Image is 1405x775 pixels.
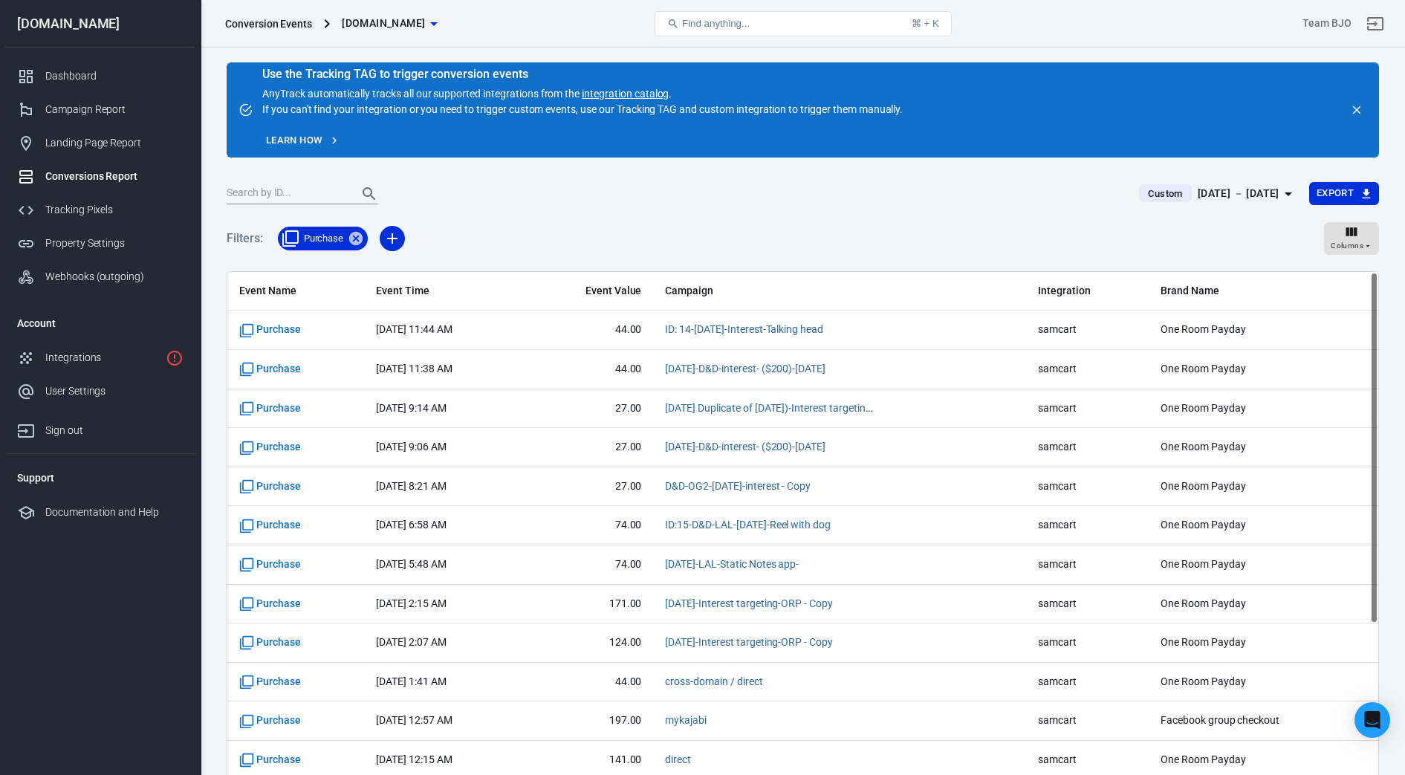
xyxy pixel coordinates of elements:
span: 141.00 [536,753,641,768]
a: [DATE]-D&D-interest- ($200)-[DATE] [665,363,825,374]
div: ⌘ + K [912,18,939,29]
span: Aug 16-D&D-interest- ($200)-Sept 2 [665,362,825,377]
a: direct [665,753,691,765]
time: 2025-10-10T11:44:14+08:00 [376,323,452,335]
span: 44.00 [536,362,641,377]
div: [DATE] － [DATE] [1198,184,1279,203]
span: Custom [1142,187,1188,201]
div: Use the Tracking TAG to trigger conversion events [262,67,903,82]
span: samcart [1038,675,1137,690]
span: ID: 14-Oct 1-Interest-Talking head [665,322,823,337]
span: direct [665,753,691,768]
div: Dashboard [45,68,184,84]
time: 2025-10-10T06:58:02+08:00 [376,519,446,531]
div: User Settings [45,383,184,399]
div: Conversions Report [45,169,184,184]
span: One Room Payday [1161,440,1366,455]
span: One Room Payday [1161,322,1366,337]
a: D&D-OG2-[DATE]-interest - Copy [665,480,811,492]
span: One Room Payday [1161,557,1366,572]
a: Landing Page Report [5,126,195,160]
time: 2025-10-10T11:38:40+08:00 [376,363,452,374]
span: samcart [1038,401,1137,416]
span: 197.00 [536,713,641,728]
time: 2025-10-10T00:15:39+08:00 [376,753,452,765]
a: Conversions Report [5,160,195,193]
h5: Filters: [227,215,263,262]
span: 44.00 [536,322,641,337]
span: Columns [1331,239,1363,253]
svg: 1 networks not verified yet [166,349,184,367]
span: Aug 16-Interest targeting-ORP - Copy [665,635,833,650]
span: One Room Payday [1161,675,1366,690]
span: D&D-OG2-Sept20-interest - Copy [665,479,811,494]
span: Standard event name [239,401,301,416]
span: Standard event name [239,518,301,533]
span: Standard event name [239,479,301,494]
span: ID:15-D&D-LAL-Sept 24-Reel with dog [665,518,831,533]
a: Sign out [1357,6,1393,42]
span: One Room Payday [1161,362,1366,377]
div: Campaign Report [45,102,184,117]
a: Sign out [5,408,195,447]
span: Standard event name [239,440,301,455]
li: Account [5,305,195,341]
span: Standard event name [239,322,301,337]
span: One Room Payday [1161,479,1366,494]
a: Campaign Report [5,93,195,126]
span: samcart [1038,322,1137,337]
span: 44.00 [536,675,641,690]
span: samcart [1038,440,1137,455]
div: Webhooks (outgoing) [45,269,184,285]
span: Aug 16-D&D-interest- ($200)-Sept 2 [665,440,825,455]
div: Sign out [45,423,184,438]
a: [DATE]-D&D-interest- ($200)-[DATE] [665,441,825,453]
a: ID:15-D&D-LAL-[DATE]-Reel with dog [665,519,831,531]
span: 27.00 [536,479,641,494]
div: Account id: prrV3eoo [1302,16,1352,31]
span: samcart [1038,597,1137,612]
div: [DOMAIN_NAME] [5,17,195,30]
a: Property Settings [5,227,195,260]
span: mykajabi [665,713,707,728]
button: Search [351,176,387,212]
span: Standard event name [239,675,301,690]
span: Purchase [295,231,353,246]
div: Documentation and Help [45,505,184,520]
span: 124.00 [536,635,641,650]
span: samcart [1038,753,1137,768]
span: Event Name [239,284,352,299]
a: mykajabi [665,714,707,726]
span: samcart [1038,713,1137,728]
a: Integrations [5,341,195,374]
span: Standard event name [239,362,301,377]
button: Custom[DATE] － [DATE] [1127,181,1308,206]
button: Columns [1324,222,1379,255]
span: Standard event name [239,557,301,572]
span: Sep1-LAL-Static Notes app- [665,557,799,572]
time: 2025-10-10T09:14:20+08:00 [376,402,446,414]
span: 171.00 [536,597,641,612]
span: Event Time [376,284,513,299]
button: [DOMAIN_NAME] [336,10,443,37]
span: 27.00 [536,440,641,455]
div: AnyTrack automatically tracks all our supported integrations from the . If you can't find your in... [262,68,903,117]
span: Facebook group checkout [1161,713,1366,728]
span: Standard event name [239,635,301,650]
div: Landing Page Report [45,135,184,151]
span: 74.00 [536,518,641,533]
span: One Room Payday [1161,635,1366,650]
span: One Room Payday [1161,597,1366,612]
span: samcart [1038,479,1137,494]
span: 74.00 [536,557,641,572]
span: samcart [1038,635,1137,650]
span: Brand Name [1161,284,1366,299]
span: Standard event name [239,597,301,612]
a: [DATE]-LAL-Static Notes app- [665,558,799,570]
a: Webhooks (outgoing) [5,260,195,294]
a: [DATE]-Interest targeting-ORP - Copy [665,636,833,648]
a: [DATE] Duplicate of [DATE])-Interest targeting-ORP - Copy 2 [665,402,934,414]
span: 27.00 [536,401,641,416]
a: Learn how [262,129,343,152]
span: Aug 16-Interest targeting-ORP - Copy [665,597,833,612]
